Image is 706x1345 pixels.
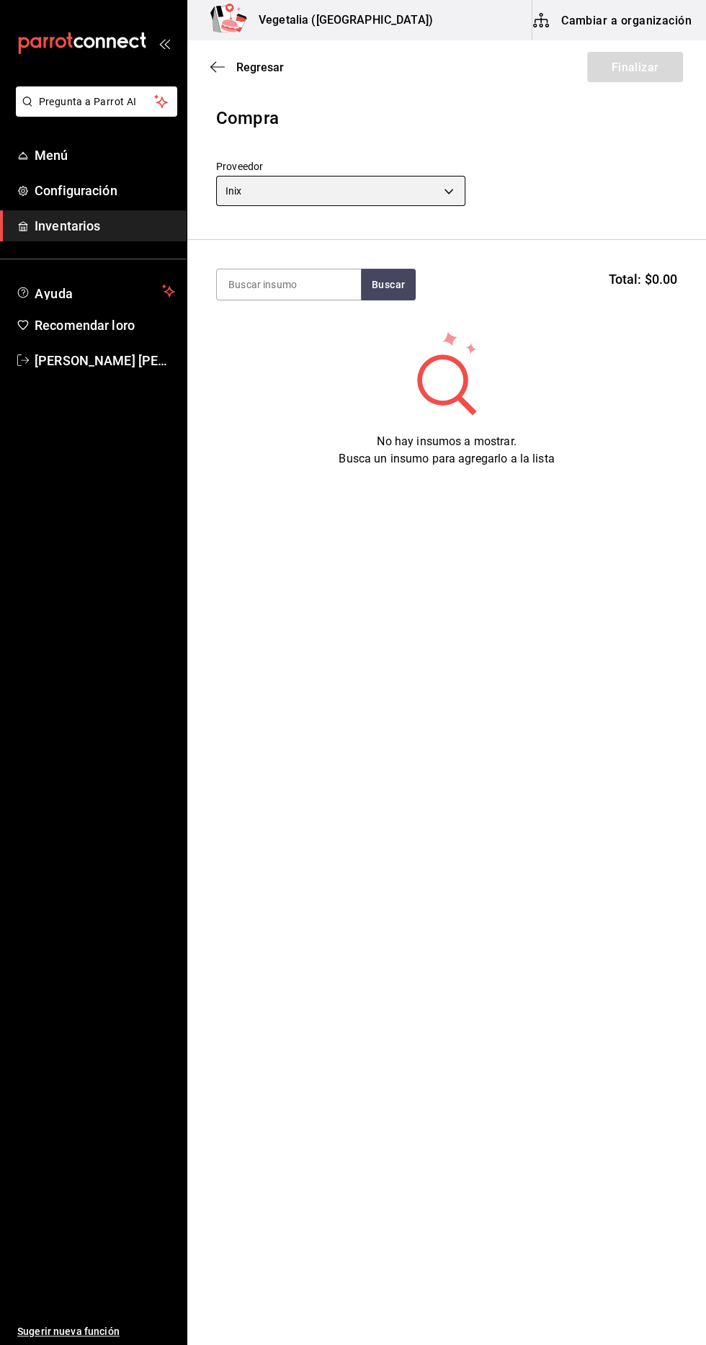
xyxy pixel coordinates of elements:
[158,37,170,49] button: abrir_cajón_menú
[210,61,284,74] button: Regresar
[339,452,554,465] font: Busca un insumo para agregarlo a la lista
[217,269,361,300] input: Buscar insumo
[35,286,73,301] font: Ayuda
[372,279,405,290] font: Buscar
[225,185,242,197] font: Inix
[361,269,416,300] button: Buscar
[10,104,177,120] a: Pregunta a Parrot AI
[39,96,137,107] font: Pregunta a Parrot AI
[35,148,68,163] font: Menú
[608,272,677,287] font: Total: $0.00
[377,434,516,448] font: No hay insumos a mostrar.
[216,161,263,172] font: Proveedor
[35,218,100,233] font: Inventarios
[16,86,177,117] button: Pregunta a Parrot AI
[17,1326,120,1337] font: Sugerir nueva función
[561,13,692,27] font: Cambiar a organización
[236,61,284,74] font: Regresar
[35,183,117,198] font: Configuración
[35,353,239,368] font: [PERSON_NAME] [PERSON_NAME]
[216,108,279,128] font: Compra
[35,318,135,333] font: Recomendar loro
[259,13,433,27] font: Vegetalia ([GEOGRAPHIC_DATA])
